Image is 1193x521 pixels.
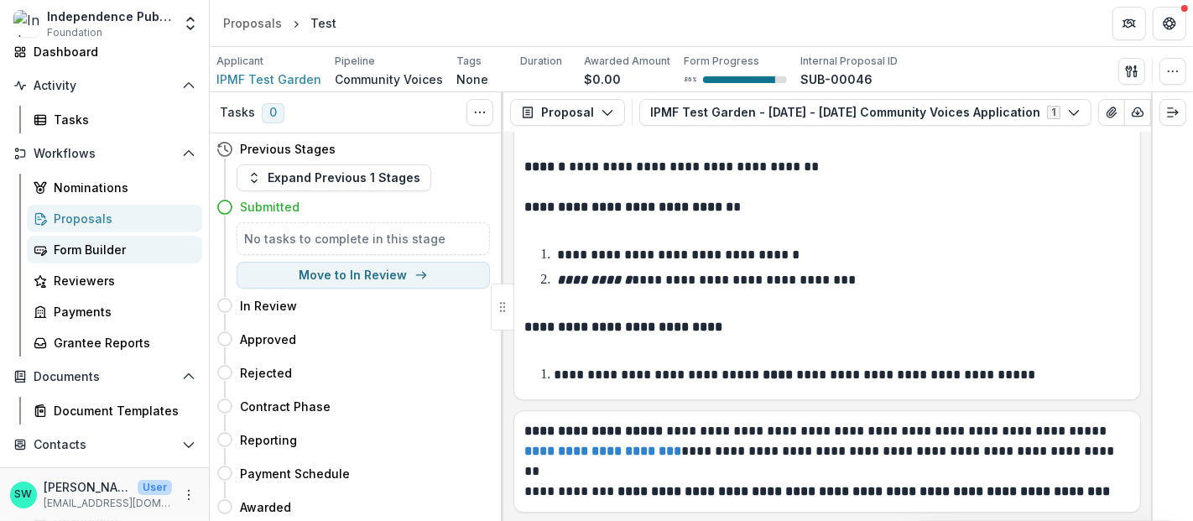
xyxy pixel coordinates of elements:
[27,397,202,425] a: Document Templates
[34,147,175,161] span: Workflows
[800,70,873,88] p: SUB-00046
[54,272,189,289] div: Reviewers
[138,480,172,495] p: User
[220,106,255,120] h3: Tasks
[216,11,289,35] a: Proposals
[240,297,297,315] h4: In Review
[27,298,202,326] a: Payments
[7,431,202,458] button: Open Contacts
[27,205,202,232] a: Proposals
[54,303,189,320] div: Payments
[1098,99,1125,126] button: View Attached Files
[54,402,189,419] div: Document Templates
[216,11,343,35] nav: breadcrumb
[800,54,898,69] p: Internal Proposal ID
[27,106,202,133] a: Tasks
[240,498,291,516] h4: Awarded
[179,7,202,40] button: Open entity switcher
[584,54,670,69] p: Awarded Amount
[1159,99,1186,126] button: Expand right
[240,465,350,482] h4: Payment Schedule
[335,70,443,88] p: Community Voices
[335,54,375,69] p: Pipeline
[216,70,321,88] a: IPMF Test Garden
[310,14,336,32] div: Test
[223,14,282,32] div: Proposals
[34,438,175,452] span: Contacts
[510,99,625,126] button: Proposal
[27,329,202,357] a: Grantee Reports
[240,140,336,158] h4: Previous Stages
[240,198,300,216] h4: Submitted
[34,370,175,384] span: Documents
[584,70,621,88] p: $0.00
[7,363,202,390] button: Open Documents
[237,164,431,191] button: Expand Previous 1 Stages
[684,74,696,86] p: 86 %
[54,111,189,128] div: Tasks
[54,334,189,352] div: Grantee Reports
[456,70,488,88] p: None
[27,236,202,263] a: Form Builder
[47,25,102,40] span: Foundation
[34,79,175,93] span: Activity
[456,54,482,69] p: Tags
[262,103,284,123] span: 0
[7,140,202,167] button: Open Workflows
[27,267,202,294] a: Reviewers
[639,99,1091,126] button: IPMF Test Garden - [DATE] - [DATE] Community Voices Application1
[1112,7,1146,40] button: Partners
[520,54,562,69] p: Duration
[240,331,296,348] h4: Approved
[1150,99,1177,126] button: Edit as form
[179,485,199,505] button: More
[684,54,759,69] p: Form Progress
[237,262,490,289] button: Move to In Review
[466,99,493,126] button: Toggle View Cancelled Tasks
[54,241,189,258] div: Form Builder
[244,230,482,247] h5: No tasks to complete in this stage
[7,38,202,65] a: Dashboard
[34,43,189,60] div: Dashboard
[240,431,297,449] h4: Reporting
[44,478,131,496] p: [PERSON_NAME]
[13,10,40,37] img: Independence Public Media Foundation
[216,54,263,69] p: Applicant
[44,496,172,511] p: [EMAIL_ADDRESS][DOMAIN_NAME]
[47,8,172,25] div: Independence Public Media Foundation
[7,72,202,99] button: Open Activity
[240,364,292,382] h4: Rejected
[15,489,33,500] div: Sherella WIlliams
[54,179,189,196] div: Nominations
[27,174,202,201] a: Nominations
[240,398,331,415] h4: Contract Phase
[54,210,189,227] div: Proposals
[1153,7,1186,40] button: Get Help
